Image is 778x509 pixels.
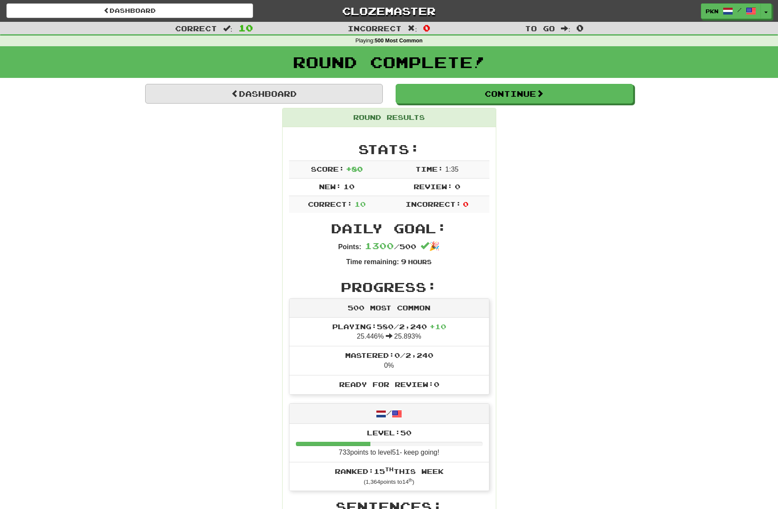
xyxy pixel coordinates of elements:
li: 733 points to level 51 - keep going! [289,424,489,462]
span: : [561,25,570,32]
h2: Daily Goal: [289,221,489,235]
span: 0 [455,182,460,191]
span: 0 [463,200,468,208]
span: 1300 [365,241,394,251]
span: + 80 [346,165,363,173]
span: + 10 [429,322,446,330]
a: Dashboard [145,84,383,104]
span: 10 [238,23,253,33]
a: Clozemaster [266,3,513,18]
span: Ready for Review: 0 [339,380,439,388]
span: Ranked: 15 this week [335,467,444,475]
span: New: [319,182,341,191]
span: Time: [415,165,443,173]
button: Continue [396,84,633,104]
span: : [223,25,233,32]
span: 10 [355,200,366,208]
h2: Progress: [289,280,489,294]
div: Round Results [283,108,496,127]
span: Incorrect [348,24,402,33]
span: Correct [175,24,217,33]
sup: th [385,466,393,472]
span: Correct: [308,200,352,208]
strong: Time remaining: [346,258,399,265]
small: ( 1,364 points to 14 ) [364,479,414,485]
h1: Round Complete! [3,54,775,71]
span: Review: [414,182,453,191]
span: / 500 [365,242,416,250]
span: 10 [343,182,355,191]
span: : [408,25,417,32]
span: pkn [706,7,718,15]
div: / [289,404,489,424]
span: 1 : 35 [445,166,459,173]
li: 25.446% 25.893% [289,318,489,347]
span: Incorrect: [405,200,461,208]
span: Score: [311,165,344,173]
span: 9 [401,257,406,265]
strong: 500 Most Common [375,38,423,44]
a: Dashboard [6,3,253,18]
span: 🎉 [420,241,440,251]
span: Mastered: 0 / 2,240 [345,351,433,359]
span: 0 [423,23,430,33]
div: 500 Most Common [289,299,489,318]
strong: Points: [338,243,361,250]
h2: Stats: [289,142,489,156]
a: pkn / [701,3,761,19]
small: Hours [408,258,432,265]
span: Playing: 580 / 2,240 [332,322,446,330]
span: To go [525,24,555,33]
span: Level: 50 [367,429,411,437]
sup: th [409,478,413,482]
span: / [737,7,742,13]
span: 0 [576,23,584,33]
li: 0% [289,346,489,375]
